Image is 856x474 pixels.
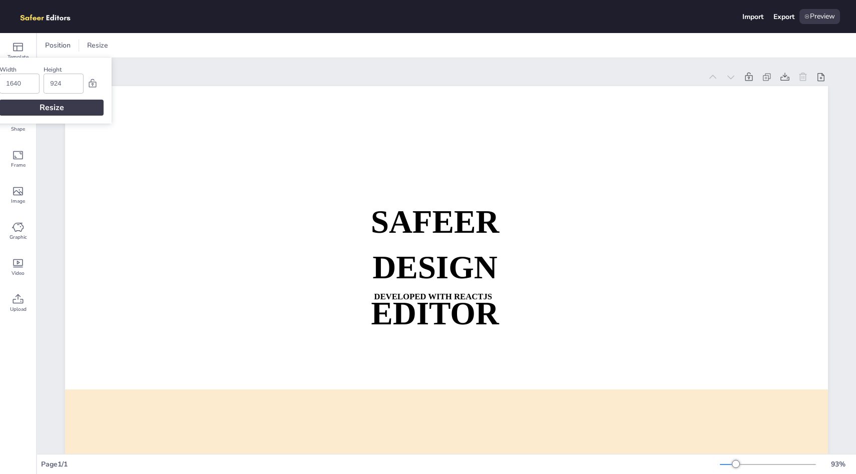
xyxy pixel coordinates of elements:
[8,53,29,61] span: Template
[371,250,499,331] strong: DESIGN EDITOR
[773,12,794,22] div: Export
[374,292,492,301] strong: DEVELOPED WITH REACTJS
[41,459,720,469] div: Page 1 / 1
[799,9,840,24] div: Preview
[742,12,763,22] div: Import
[65,73,702,82] div: Page 1
[43,41,73,50] span: Position
[10,233,27,241] span: Graphic
[85,41,110,50] span: Resize
[826,459,850,469] div: 93 %
[16,9,85,24] img: logo.png
[11,197,25,205] span: Image
[44,66,84,74] div: Height
[371,204,500,240] strong: SAFEER
[11,161,26,169] span: Frame
[12,269,25,277] span: Video
[10,305,27,313] span: Upload
[11,125,25,133] span: Shape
